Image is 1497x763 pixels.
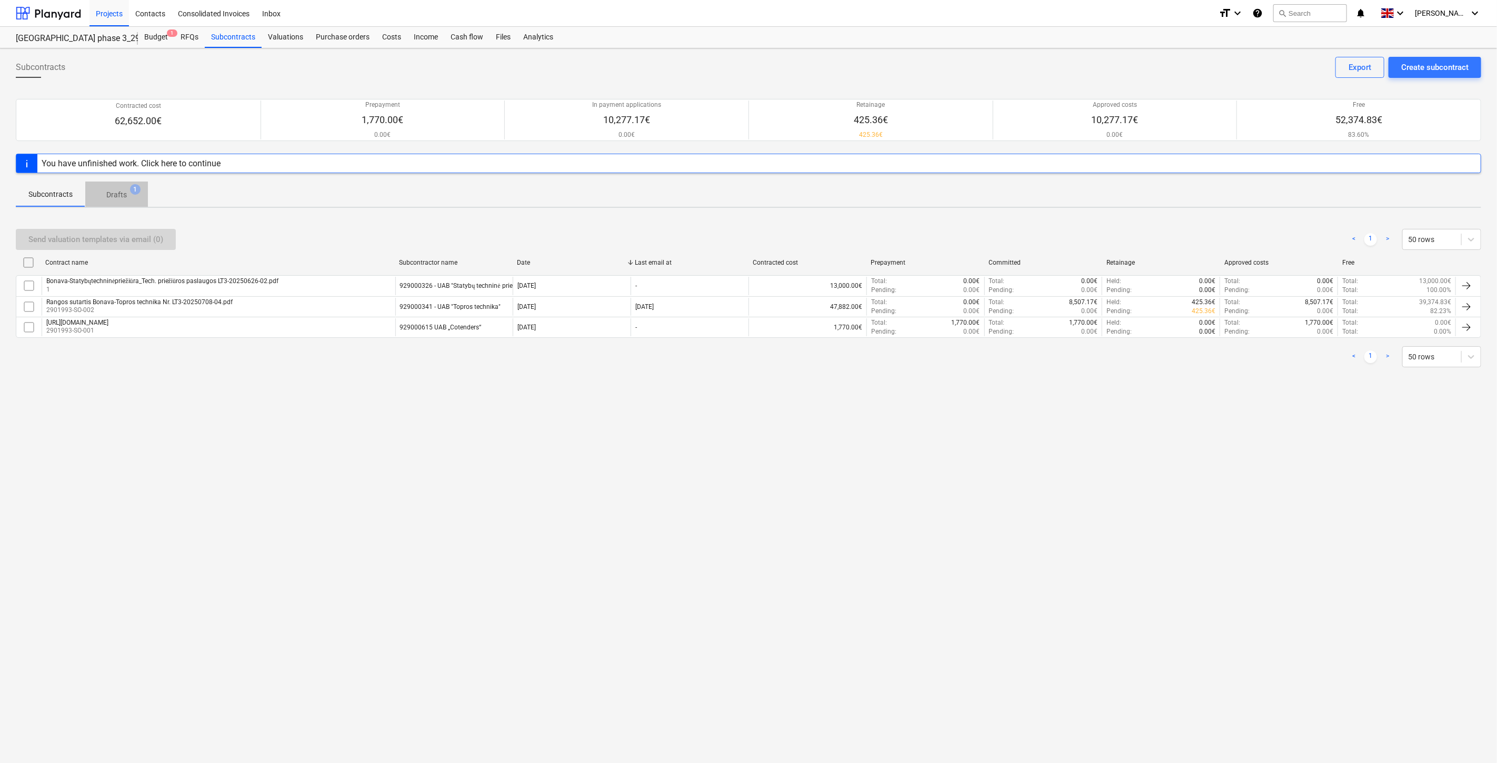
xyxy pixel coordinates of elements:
[1317,277,1333,286] p: 0.00€
[174,27,205,48] div: RFQs
[1106,327,1132,336] p: Pending :
[1381,350,1394,363] a: Next page
[1335,114,1382,126] p: 52,374.83€
[1106,259,1216,266] div: Retainage
[1389,57,1481,78] button: Create subcontract
[635,259,744,266] div: Last email at
[490,27,517,48] a: Files
[376,27,407,48] a: Costs
[1335,101,1382,109] p: Free
[989,286,1014,295] p: Pending :
[989,259,1098,266] div: Committed
[1219,7,1231,19] i: format_size
[1278,9,1286,17] span: search
[854,114,888,126] p: 425.36€
[45,259,391,266] div: Contract name
[964,327,980,336] p: 0.00€
[407,27,444,48] div: Income
[1092,114,1139,126] p: 10,277.17€
[1415,9,1468,17] span: [PERSON_NAME]
[115,102,162,111] p: Contracted cost
[1355,7,1366,19] i: notifications
[964,286,980,295] p: 0.00€
[1092,101,1139,109] p: Approved costs
[748,298,866,316] div: 47,882.00€
[362,130,404,139] p: 0.00€
[1081,286,1097,295] p: 0.00€
[106,189,127,200] p: Drafts
[400,303,501,310] div: 929000341 - UAB "Topros technika"
[130,184,141,195] span: 1
[871,327,896,336] p: Pending :
[1224,307,1250,316] p: Pending :
[46,319,108,326] div: [URL][DOMAIN_NAME]
[400,324,482,331] div: 929000615 UAB „Cotenders“
[1342,277,1358,286] p: Total :
[517,303,536,310] div: [DATE]
[1401,61,1469,74] div: Create subcontract
[989,298,1005,307] p: Total :
[989,327,1014,336] p: Pending :
[1069,318,1097,327] p: 1,770.00€
[1444,712,1497,763] iframe: Chat Widget
[167,29,177,37] span: 1
[16,33,125,44] div: [GEOGRAPHIC_DATA] phase 3_2901993/2901994/2901995
[205,27,262,48] a: Subcontracts
[362,114,404,126] p: 1,770.00€
[262,27,310,48] div: Valuations
[46,306,233,315] p: 2901993-SO-002
[964,277,980,286] p: 0.00€
[1305,298,1333,307] p: 8,507.17€
[1199,286,1215,295] p: 0.00€
[1224,277,1240,286] p: Total :
[1342,286,1358,295] p: Total :
[1192,307,1215,316] p: 425.36€
[1224,298,1240,307] p: Total :
[1224,327,1250,336] p: Pending :
[1224,286,1250,295] p: Pending :
[138,27,174,48] a: Budget1
[1434,327,1451,336] p: 0.00%
[871,298,887,307] p: Total :
[362,101,404,109] p: Prepayment
[1231,7,1244,19] i: keyboard_arrow_down
[1224,259,1334,266] div: Approved costs
[635,303,654,310] div: [DATE]
[1092,130,1139,139] p: 0.00€
[310,27,376,48] a: Purchase orders
[989,318,1005,327] p: Total :
[46,285,278,294] p: 1
[16,61,65,74] span: Subcontracts
[1199,327,1215,336] p: 0.00€
[635,324,637,331] div: -
[1317,307,1333,316] p: 0.00€
[871,277,887,286] p: Total :
[1192,298,1215,307] p: 425.36€
[1081,327,1097,336] p: 0.00€
[753,259,862,266] div: Contracted cost
[1419,277,1451,286] p: 13,000.00€
[138,27,174,48] div: Budget
[1081,277,1097,286] p: 0.00€
[1342,307,1358,316] p: Total :
[592,114,661,126] p: 10,277.17€
[1106,277,1121,286] p: Held :
[748,277,866,295] div: 13,000.00€
[444,27,490,48] div: Cash flow
[1224,318,1240,327] p: Total :
[1364,233,1377,246] a: Page 1 is your current page
[1381,233,1394,246] a: Next page
[399,259,508,266] div: Subcontractor name
[28,189,73,200] p: Subcontracts
[989,277,1005,286] p: Total :
[1394,7,1406,19] i: keyboard_arrow_down
[1342,327,1358,336] p: Total :
[42,158,221,168] div: You have unfinished work. Click here to continue
[1317,286,1333,295] p: 0.00€
[517,324,536,331] div: [DATE]
[635,282,637,289] div: -
[1430,307,1451,316] p: 82.23%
